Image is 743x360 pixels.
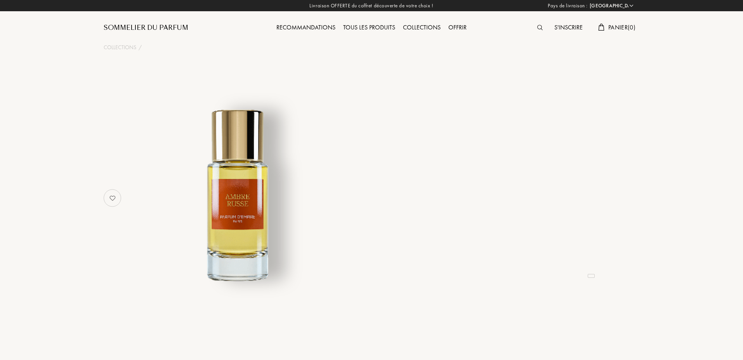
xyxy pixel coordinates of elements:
[608,23,635,31] span: Panier ( 0 )
[550,23,587,33] div: S'inscrire
[273,23,339,33] div: Recommandations
[444,23,470,33] div: Offrir
[104,43,136,52] a: Collections
[548,2,588,10] span: Pays de livraison :
[444,23,470,31] a: Offrir
[104,23,188,33] a: Sommelier du Parfum
[142,98,334,290] img: undefined undefined
[139,43,142,52] div: /
[339,23,399,31] a: Tous les produits
[273,23,339,31] a: Recommandations
[105,190,120,206] img: no_like_p.png
[598,24,604,31] img: cart.svg
[399,23,444,33] div: Collections
[339,23,399,33] div: Tous les produits
[550,23,587,31] a: S'inscrire
[537,25,543,30] img: search_icn.svg
[399,23,444,31] a: Collections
